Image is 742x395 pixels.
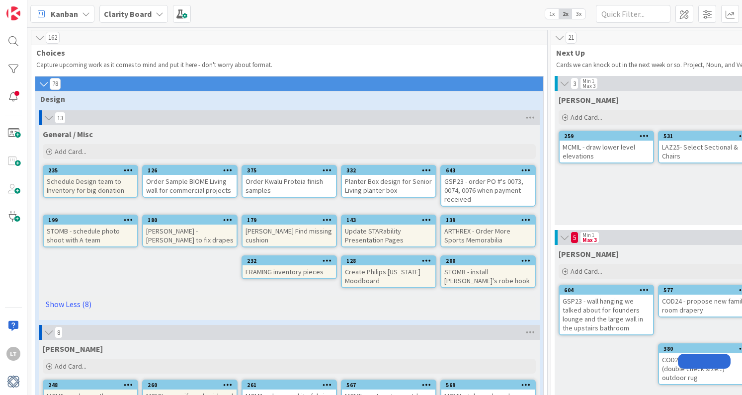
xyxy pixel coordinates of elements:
[559,249,619,259] span: Lisa T.
[342,256,435,265] div: 128
[142,215,238,247] a: 180[PERSON_NAME] - [PERSON_NAME] to fix drapes
[55,112,66,124] span: 13
[346,257,435,264] div: 128
[44,175,137,197] div: Schedule Design team to Inventory for big donation
[46,32,60,44] span: 162
[441,265,535,287] div: STOMB - install [PERSON_NAME]'s robe hook
[572,9,585,19] span: 3x
[43,165,138,198] a: 235Schedule Design team to Inventory for big donation
[242,165,337,198] a: 375Order Kwalu Proteia finish samples
[341,255,436,288] a: 128Create Philips [US_STATE] Moodboard
[242,215,337,247] a: 179[PERSON_NAME] Find missing cushion
[582,237,597,242] div: Max 3
[571,78,578,89] span: 3
[243,256,336,278] div: 232FRAMING inventory pieces
[346,167,435,174] div: 332
[243,216,336,225] div: 179
[44,166,137,197] div: 235Schedule Design team to Inventory for big donation
[148,382,237,389] div: 260
[143,166,237,197] div: 126Order Sample BIOME Living wall for commercial projects
[560,295,653,334] div: GSP23 - wall hanging we talked about for founders lounge and the large wall in the upstairs bathroom
[6,375,20,389] img: avatar
[545,9,559,19] span: 1x
[44,216,137,225] div: 199
[559,9,572,19] span: 2x
[43,215,138,247] a: 199STOMB - schedule photo shoot with A team
[104,9,152,19] b: Clarity Board
[342,256,435,287] div: 128Create Philips [US_STATE] Moodboard
[441,216,535,225] div: 139
[247,167,336,174] div: 375
[559,95,619,105] span: Gina
[560,132,653,141] div: 259
[243,256,336,265] div: 232
[143,216,237,225] div: 180
[243,166,336,197] div: 375Order Kwalu Proteia finish samples
[143,225,237,246] div: [PERSON_NAME] - [PERSON_NAME] to fix drapes
[446,167,535,174] div: 643
[441,166,535,206] div: 643GSP23 - order PO #'s 0073, 0074, 0076 when payment received
[564,133,653,140] div: 259
[36,61,542,69] p: Capture upcoming work as it comes to mind and put it here - don't worry about format.
[243,216,336,246] div: 179[PERSON_NAME] Find missing cushion
[43,344,103,354] span: MCMIL McMillon
[346,382,435,389] div: 567
[342,166,435,175] div: 332
[243,225,336,246] div: [PERSON_NAME] Find missing cushion
[44,225,137,246] div: STOMB - schedule photo shoot with A team
[48,167,137,174] div: 235
[441,225,535,246] div: ARTHREX - Order More Sports Memorabilia
[564,287,653,294] div: 604
[342,381,435,390] div: 567
[440,255,536,288] a: 200STOMB - install [PERSON_NAME]'s robe hook
[582,83,595,88] div: Max 3
[446,257,535,264] div: 200
[36,48,535,58] span: Choices
[143,216,237,246] div: 180[PERSON_NAME] - [PERSON_NAME] to fix drapes
[242,255,337,279] a: 232FRAMING inventory pieces
[342,216,435,246] div: 143Update STARability Presentation Pages
[43,129,93,139] span: General / Misc
[44,381,137,390] div: 248
[247,217,336,224] div: 179
[342,225,435,246] div: Update STARability Presentation Pages
[50,78,61,90] span: 78
[560,286,653,295] div: 604
[560,286,653,334] div: 604GSP23 - wall hanging we talked about for founders lounge and the large wall in the upstairs ba...
[142,165,238,198] a: 126Order Sample BIOME Living wall for commercial projects
[342,265,435,287] div: Create Philips [US_STATE] Moodboard
[571,232,578,243] span: 5
[143,166,237,175] div: 126
[441,175,535,206] div: GSP23 - order PO #'s 0073, 0074, 0076 when payment received
[243,381,336,390] div: 261
[441,216,535,246] div: 139ARTHREX - Order More Sports Memorabilia
[559,285,654,335] a: 604GSP23 - wall hanging we talked about for founders lounge and the large wall in the upstairs ba...
[582,79,594,83] div: Min 1
[441,166,535,175] div: 643
[342,216,435,225] div: 143
[346,217,435,224] div: 143
[55,326,63,338] span: 8
[596,5,670,23] input: Quick Filter...
[247,257,336,264] div: 232
[341,215,436,247] a: 143Update STARability Presentation Pages
[566,32,577,44] span: 21
[44,216,137,246] div: 199STOMB - schedule photo shoot with A team
[441,381,535,390] div: 569
[43,296,536,312] a: Show Less (8)
[243,175,336,197] div: Order Kwalu Proteia finish samples
[341,165,436,198] a: 332Planter Box design for Senior Living planter box
[40,94,531,104] span: Design
[243,166,336,175] div: 375
[148,217,237,224] div: 180
[55,147,86,156] span: Add Card...
[342,175,435,197] div: Planter Box design for Senior Living planter box
[571,267,602,276] span: Add Card...
[559,131,654,163] a: 259MCMIL - draw lower level elevations
[441,256,535,287] div: 200STOMB - install [PERSON_NAME]'s robe hook
[247,382,336,389] div: 261
[440,215,536,247] a: 139ARTHREX - Order More Sports Memorabilia
[243,265,336,278] div: FRAMING inventory pieces
[342,166,435,197] div: 332Planter Box design for Senior Living planter box
[560,132,653,162] div: 259MCMIL - draw lower level elevations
